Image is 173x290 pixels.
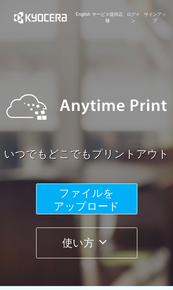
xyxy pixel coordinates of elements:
button: ファイルを​​アップロード [36,184,137,214]
a: ログイン [125,11,142,24]
span: ファイルを ​​アップロード [54,187,119,212]
button: 使い方 [36,228,137,258]
a: サービス提供店舗 [90,11,125,24]
a: English [76,11,90,24]
a: サインアップ [142,11,168,24]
